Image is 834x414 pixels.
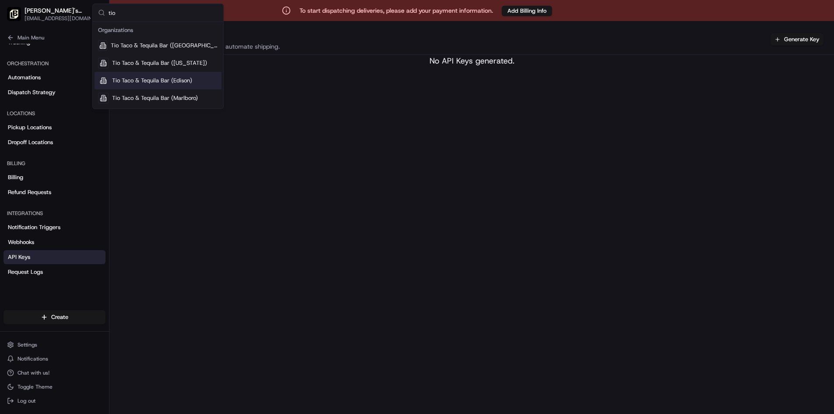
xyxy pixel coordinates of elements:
[4,156,106,170] div: Billing
[9,151,23,165] img: Masood Aslam
[4,170,106,184] a: Billing
[4,106,106,120] div: Locations
[95,24,222,37] div: Organizations
[9,84,25,99] img: 1736555255976-a54dd68f-1ca7-489b-9aae-adbdc363a1c4
[4,265,106,279] a: Request Logs
[18,34,44,41] span: Main Menu
[4,32,106,44] button: Main Menu
[8,124,52,131] span: Pickup Locations
[4,185,106,199] a: Refund Requests
[8,223,60,231] span: Notification Triggers
[4,235,106,249] a: Webhooks
[27,159,71,166] span: [PERSON_NAME]
[4,85,106,99] a: Dispatch Strategy
[8,268,43,276] span: Request Logs
[25,15,99,22] button: [EMAIL_ADDRESS][DOMAIN_NAME]
[87,217,106,224] span: Pylon
[62,217,106,224] a: Powered byPylon
[18,136,25,143] img: 1736555255976-a54dd68f-1ca7-489b-9aae-adbdc363a1c4
[18,369,49,376] span: Chat with us!
[4,71,106,85] a: Automations
[4,395,106,407] button: Log out
[18,383,53,390] span: Toggle Theme
[502,6,552,16] button: Add Billing Info
[4,310,106,324] button: Create
[39,84,144,92] div: Start new chat
[4,381,106,393] button: Toggle Theme
[109,55,834,67] div: No API Keys generated.
[4,206,106,220] div: Integrations
[4,250,106,264] a: API Keys
[4,339,106,351] button: Settings
[25,6,89,15] button: [PERSON_NAME]'s Tavern + Tap ([GEOGRAPHIC_DATA])
[8,74,41,81] span: Automations
[7,7,21,21] img: Tommy's Tavern + Tap (Edgewater)
[149,86,159,97] button: Start new chat
[8,173,23,181] span: Billing
[74,197,81,204] div: 💻
[83,196,141,205] span: API Documentation
[9,114,59,121] div: Past conversations
[51,313,68,321] span: Create
[73,136,76,143] span: •
[23,57,144,66] input: Clear
[18,397,35,404] span: Log out
[18,196,67,205] span: Knowledge Base
[9,197,16,204] div: 📗
[111,42,218,50] span: Tio Taco & Tequila Bar ([GEOGRAPHIC_DATA])
[39,92,120,99] div: We're available if you need us!
[5,192,70,208] a: 📗Knowledge Base
[8,188,51,196] span: Refund Requests
[9,35,159,49] p: Welcome 👋
[4,367,106,379] button: Chat with us!
[4,57,106,71] div: Orchestration
[18,84,34,99] img: 9188753566659_6852d8bf1fb38e338040_72.png
[771,33,823,46] button: Generate Key
[77,159,95,166] span: [DATE]
[112,94,198,102] span: Tio Taco & Tequila Bar (Marlboro)
[112,77,192,85] span: Tio Taco & Tequila Bar (Edison)
[8,253,30,261] span: API Keys
[27,136,71,143] span: [PERSON_NAME]
[502,5,552,16] a: Add Billing Info
[4,135,106,149] a: Dropoff Locations
[8,238,34,246] span: Webhooks
[9,127,23,142] img: Brittany Newman
[4,353,106,365] button: Notifications
[4,120,106,134] a: Pickup Locations
[299,6,493,15] p: To start dispatching deliveries, please add your payment information.
[4,220,106,234] a: Notification Triggers
[77,136,95,143] span: [DATE]
[112,59,207,67] span: Tio Taco & Tequila Bar ([US_STATE])
[136,112,159,123] button: See all
[4,4,91,25] button: Tommy's Tavern + Tap (Edgewater)[PERSON_NAME]'s Tavern + Tap ([GEOGRAPHIC_DATA])[EMAIL_ADDRESS][D...
[73,159,76,166] span: •
[9,9,26,26] img: Nash
[18,355,48,362] span: Notifications
[70,192,144,208] a: 💻API Documentation
[8,88,56,96] span: Dispatch Strategy
[8,138,53,146] span: Dropoff Locations
[18,160,25,167] img: 1736555255976-a54dd68f-1ca7-489b-9aae-adbdc363a1c4
[93,22,223,109] div: Suggestions
[109,4,218,21] input: Search...
[18,341,37,348] span: Settings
